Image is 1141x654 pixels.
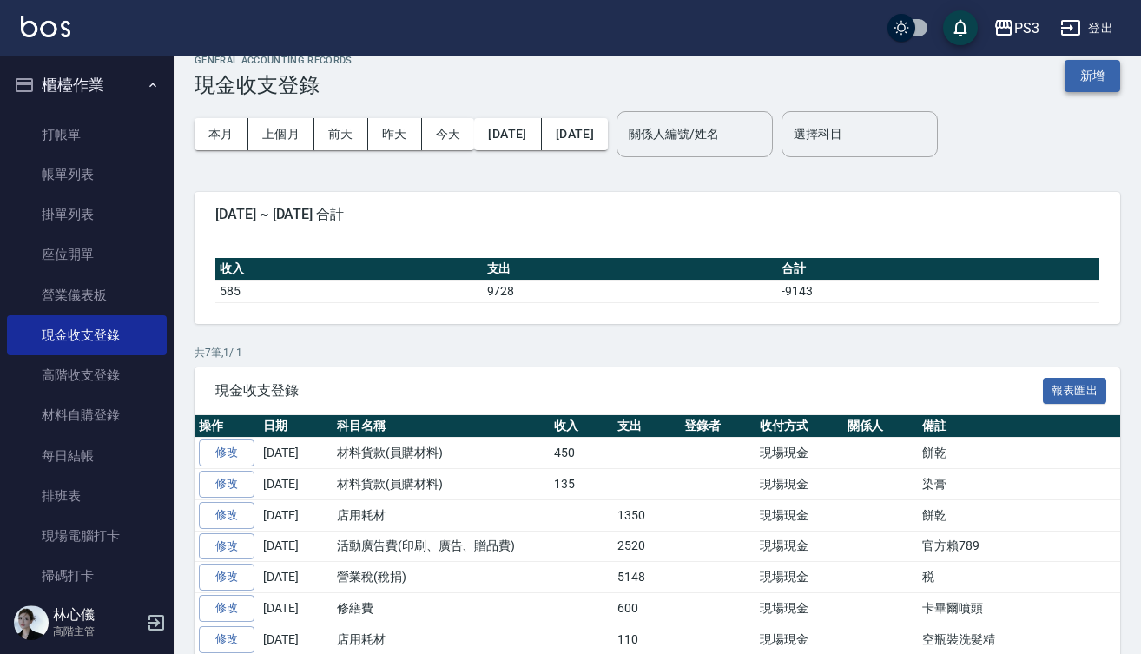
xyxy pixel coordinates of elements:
[215,258,483,281] th: 收入
[550,469,613,500] td: 135
[259,415,333,438] th: 日期
[7,436,167,476] a: 每日結帳
[1065,60,1120,92] button: 新增
[199,595,254,622] a: 修改
[7,155,167,195] a: 帳單列表
[333,562,550,593] td: 營業稅(稅捐)
[53,606,142,624] h5: 林心儀
[422,118,475,150] button: 今天
[368,118,422,150] button: 昨天
[943,10,978,45] button: save
[195,345,1120,360] p: 共 7 筆, 1 / 1
[777,280,1099,302] td: -9143
[259,531,333,562] td: [DATE]
[755,499,843,531] td: 現場現金
[333,438,550,469] td: 材料貨款(員購材料)
[843,415,919,438] th: 關係人
[680,415,755,438] th: 登錄者
[7,235,167,274] a: 座位開單
[1043,378,1107,405] button: 報表匯出
[483,280,777,302] td: 9728
[199,626,254,653] a: 修改
[755,593,843,624] td: 現場現金
[215,206,1099,223] span: [DATE] ~ [DATE] 合計
[755,415,843,438] th: 收付方式
[195,415,259,438] th: 操作
[333,531,550,562] td: 活動廣告費(印刷、廣告、贈品費)
[195,55,353,66] h2: GENERAL ACCOUNTING RECORDS
[333,499,550,531] td: 店用耗材
[195,118,248,150] button: 本月
[215,382,1043,400] span: 現金收支登錄
[259,593,333,624] td: [DATE]
[199,471,254,498] a: 修改
[7,115,167,155] a: 打帳單
[259,469,333,500] td: [DATE]
[7,395,167,435] a: 材料自購登錄
[777,258,1099,281] th: 合計
[1043,381,1107,398] a: 報表匯出
[199,564,254,591] a: 修改
[7,63,167,108] button: 櫃檯作業
[755,469,843,500] td: 現場現金
[1053,12,1120,44] button: 登出
[14,605,49,640] img: Person
[7,476,167,516] a: 排班表
[248,118,314,150] button: 上個月
[550,438,613,469] td: 450
[550,415,613,438] th: 收入
[7,516,167,556] a: 現場電腦打卡
[195,73,353,97] h3: 現金收支登錄
[755,531,843,562] td: 現場現金
[613,593,680,624] td: 600
[986,10,1046,46] button: PS3
[314,118,368,150] button: 前天
[21,16,70,37] img: Logo
[199,502,254,529] a: 修改
[613,415,680,438] th: 支出
[259,438,333,469] td: [DATE]
[7,315,167,355] a: 現金收支登錄
[333,469,550,500] td: 材料貨款(員購材料)
[755,438,843,469] td: 現場現金
[613,562,680,593] td: 5148
[7,275,167,315] a: 營業儀表板
[755,562,843,593] td: 現場現金
[333,415,550,438] th: 科目名稱
[7,195,167,235] a: 掛單列表
[474,118,541,150] button: [DATE]
[259,562,333,593] td: [DATE]
[53,624,142,639] p: 高階主管
[333,593,550,624] td: 修繕費
[7,556,167,596] a: 掃碼打卡
[613,531,680,562] td: 2520
[542,118,608,150] button: [DATE]
[259,499,333,531] td: [DATE]
[483,258,777,281] th: 支出
[1065,67,1120,83] a: 新增
[199,533,254,560] a: 修改
[7,355,167,395] a: 高階收支登錄
[1014,17,1039,39] div: PS3
[613,499,680,531] td: 1350
[215,280,483,302] td: 585
[199,439,254,466] a: 修改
